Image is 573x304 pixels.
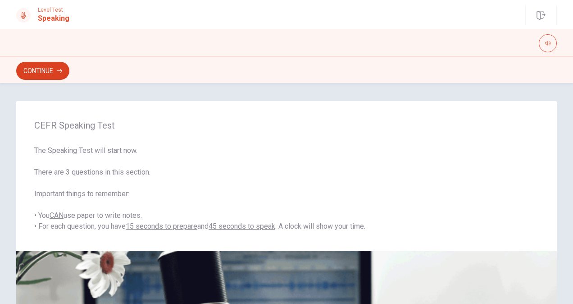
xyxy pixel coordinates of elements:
span: The Speaking Test will start now. There are 3 questions in this section. Important things to reme... [34,145,539,232]
u: CAN [50,211,64,220]
u: 15 seconds to prepare [126,222,197,230]
span: Level Test [38,7,69,13]
h1: Speaking [38,13,69,24]
span: CEFR Speaking Test [34,120,539,131]
u: 45 seconds to speak [209,222,275,230]
button: Continue [16,62,69,80]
